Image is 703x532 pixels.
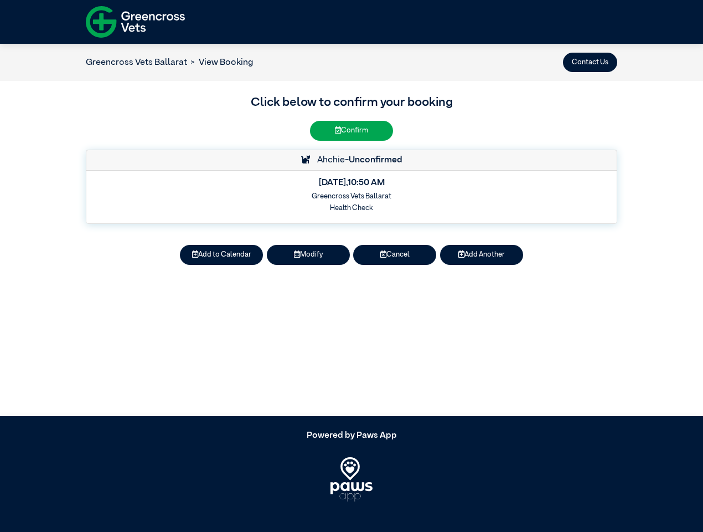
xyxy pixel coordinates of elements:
nav: breadcrumb [86,56,253,69]
span: Ahchie [312,156,345,165]
strong: Unconfirmed [349,156,402,165]
button: Add Another [440,245,523,264]
span: - [345,156,402,165]
button: Cancel [353,245,436,264]
button: Modify [267,245,350,264]
button: Confirm [310,121,393,140]
h3: Click below to confirm your booking [86,94,617,112]
button: Contact Us [563,53,617,72]
h5: [DATE] , 10:50 AM [94,178,609,188]
h5: Powered by Paws App [86,431,617,441]
h6: Greencross Vets Ballarat [94,192,609,201]
h6: Health Check [94,204,609,212]
li: View Booking [187,56,253,69]
img: f-logo [86,3,185,41]
a: Greencross Vets Ballarat [86,58,187,67]
img: PawsApp [330,457,373,502]
button: Add to Calendar [180,245,263,264]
